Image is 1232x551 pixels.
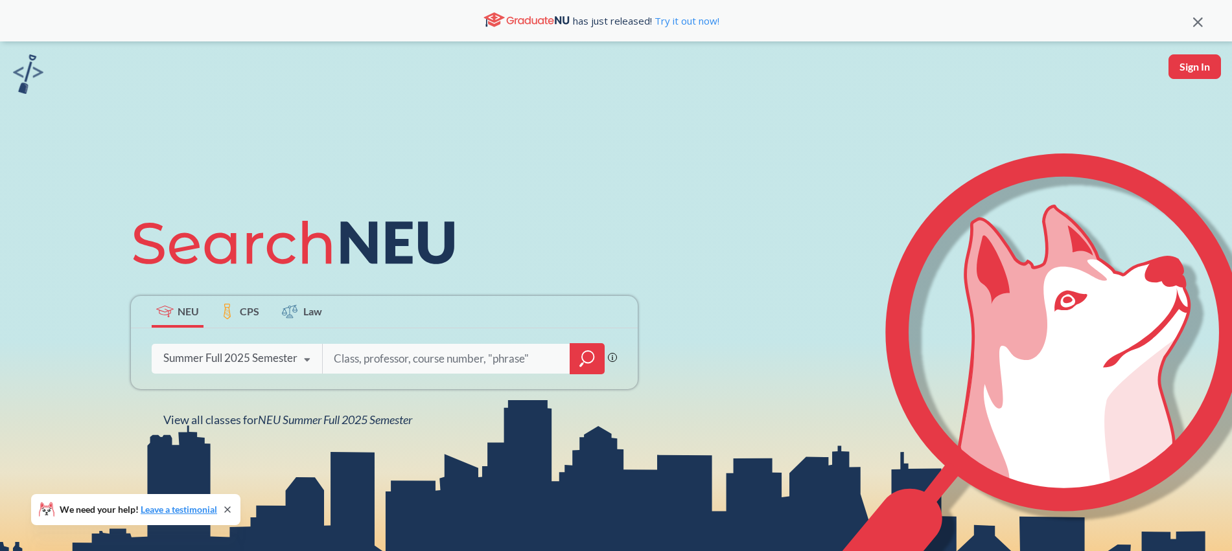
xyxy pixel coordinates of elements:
span: NEU [178,304,199,319]
span: Law [303,304,322,319]
span: CPS [240,304,259,319]
a: Leave a testimonial [141,504,217,515]
a: Try it out now! [652,14,719,27]
div: magnifying glass [570,343,605,374]
div: Summer Full 2025 Semester [163,351,297,365]
span: has just released! [573,14,719,28]
img: sandbox logo [13,54,43,94]
a: sandbox logo [13,54,43,98]
span: View all classes for [163,412,412,427]
svg: magnifying glass [579,350,595,368]
button: Sign In [1168,54,1221,79]
span: NEU Summer Full 2025 Semester [258,412,412,427]
span: We need your help! [60,505,217,514]
input: Class, professor, course number, "phrase" [332,345,561,372]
